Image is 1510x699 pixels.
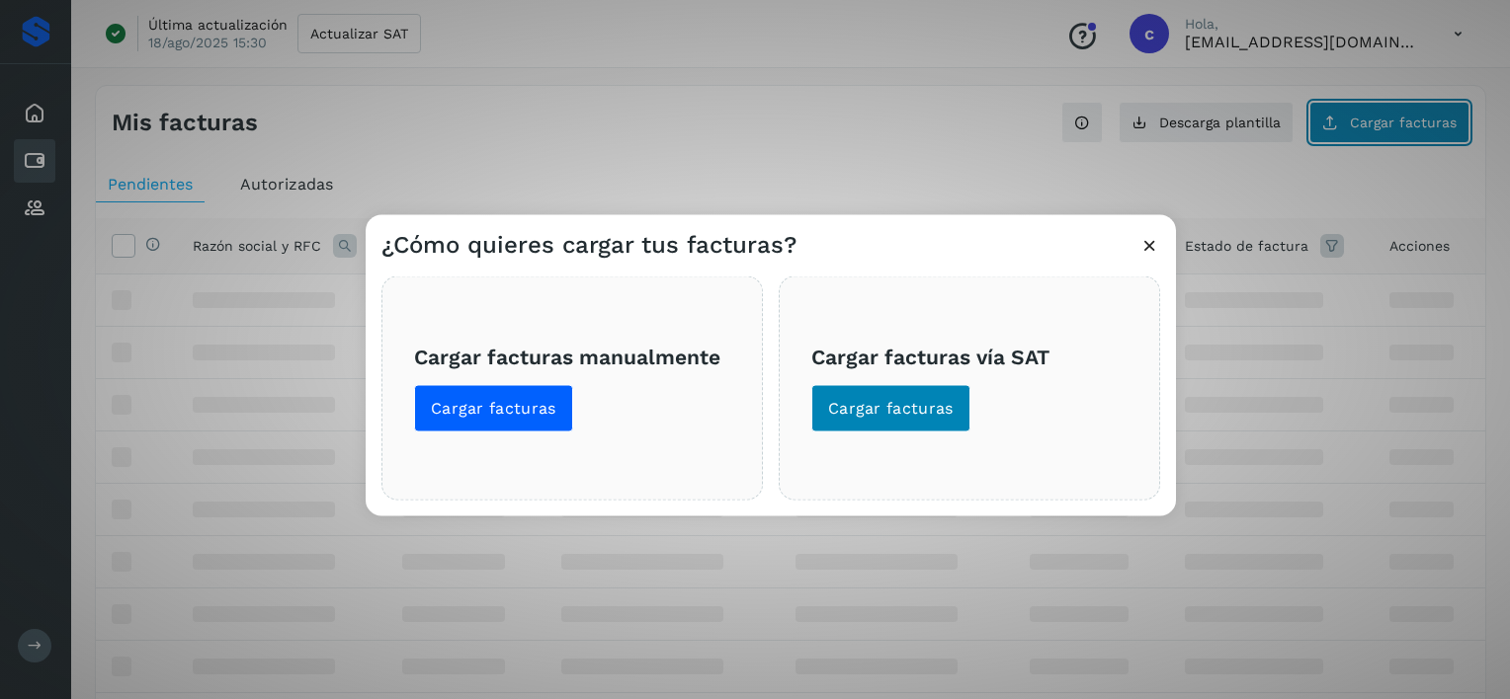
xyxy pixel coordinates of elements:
[381,231,797,260] h3: ¿Cómo quieres cargar tus facturas?
[811,344,1128,368] h3: Cargar facturas vía SAT
[828,398,954,420] span: Cargar facturas
[414,385,573,432] button: Cargar facturas
[811,385,970,432] button: Cargar facturas
[431,398,556,420] span: Cargar facturas
[414,344,730,368] h3: Cargar facturas manualmente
